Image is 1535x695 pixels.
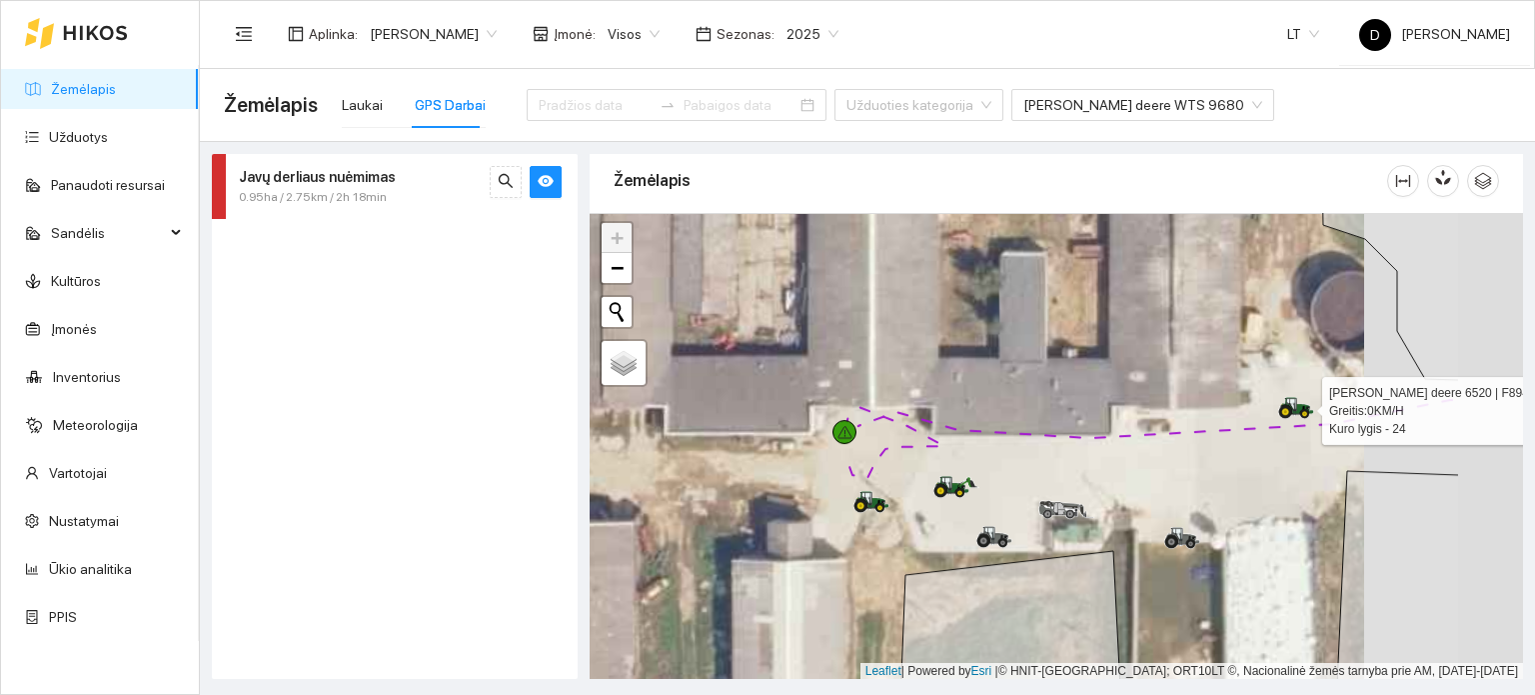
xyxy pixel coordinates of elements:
span: layout [288,26,304,42]
input: Pradžios data [539,94,652,116]
span: Sezonas : [717,23,774,45]
button: eye [530,166,562,198]
a: Zoom out [602,253,632,283]
span: 2025 [786,19,838,49]
span: Visos [608,19,660,49]
span: − [611,255,624,280]
a: Panaudoti resursai [51,177,165,193]
span: John deere WTS 9680 [1023,90,1262,120]
span: 0.95ha / 2.75km / 2h 18min [239,188,387,207]
input: Pabaigos data [684,94,796,116]
a: Ūkio analitika [49,561,132,577]
span: menu-fold [235,25,253,43]
a: Zoom in [602,223,632,253]
div: GPS Darbai [415,94,486,116]
span: calendar [696,26,712,42]
span: Įmonė : [554,23,596,45]
span: + [611,225,624,250]
span: shop [533,26,549,42]
div: Žemėlapis [614,152,1387,209]
a: Esri [971,664,992,678]
span: | [995,664,998,678]
span: [PERSON_NAME] [1359,26,1510,42]
a: PPIS [49,609,77,625]
span: Aplinka : [309,23,358,45]
span: to [660,97,676,113]
span: column-width [1388,173,1418,189]
span: eye [538,173,554,192]
span: Žemėlapis [224,89,318,121]
div: Laukai [342,94,383,116]
button: column-width [1387,165,1419,197]
a: Vartotojai [49,465,107,481]
button: search [490,166,522,198]
button: Initiate a new search [602,297,632,327]
a: Nustatymai [49,513,119,529]
a: Leaflet [865,664,901,678]
a: Įmonės [51,321,97,337]
a: Užduotys [49,129,108,145]
span: D [1370,19,1380,51]
div: Javų derliaus nuėmimas0.95ha / 2.75km / 2h 18minsearcheye [212,154,578,219]
span: Sandėlis [51,213,165,253]
span: swap-right [660,97,676,113]
button: menu-fold [224,14,264,54]
a: Meteorologija [53,417,138,433]
a: Layers [602,341,646,385]
a: Žemėlapis [51,81,116,97]
a: Kultūros [51,273,101,289]
a: Inventorius [53,369,121,385]
div: | Powered by © HNIT-[GEOGRAPHIC_DATA]; ORT10LT ©, Nacionalinė žemės tarnyba prie AM, [DATE]-[DATE] [860,663,1523,680]
span: LT [1287,19,1319,49]
strong: Javų derliaus nuėmimas [239,169,396,185]
span: search [498,173,514,192]
span: Dovydas Baršauskas [370,19,497,49]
